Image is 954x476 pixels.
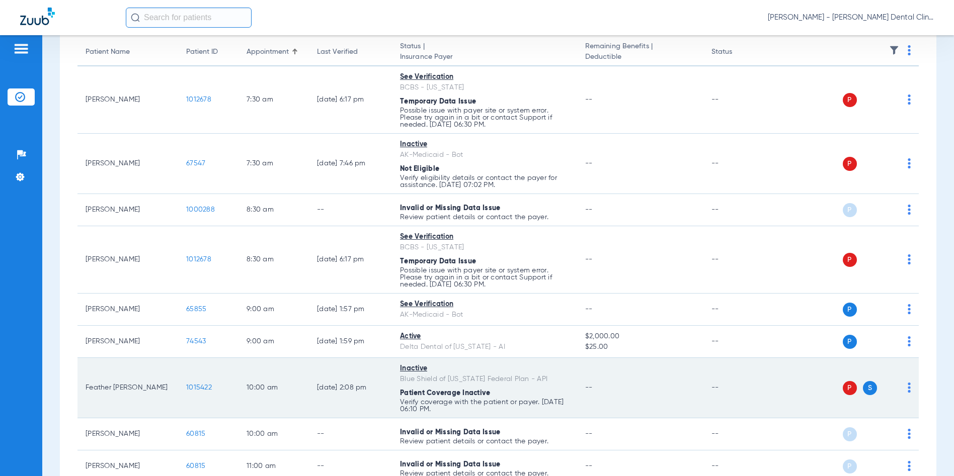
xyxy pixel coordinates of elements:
img: Search Icon [131,13,140,22]
span: [PERSON_NAME] - [PERSON_NAME] Dental Clinic | SEARHC [768,13,934,23]
span: P [843,381,857,395]
img: group-dot-blue.svg [908,336,911,346]
span: 60815 [186,462,205,469]
span: Deductible [585,52,695,62]
img: group-dot-blue.svg [908,461,911,471]
p: Verify coverage with the patient or payer. [DATE] 06:10 PM. [400,399,569,413]
td: [PERSON_NAME] [77,66,178,134]
span: 1012678 [186,96,211,103]
span: $2,000.00 [585,331,695,342]
td: [PERSON_NAME] [77,194,178,226]
td: 10:00 AM [238,418,309,450]
td: [PERSON_NAME] [77,226,178,294]
span: P [843,427,857,441]
span: Invalid or Missing Data Issue [400,429,500,436]
div: Patient Name [86,47,170,57]
td: -- [703,66,771,134]
p: Review patient details or contact the payer. [400,214,569,221]
span: P [843,459,857,473]
span: Temporary Data Issue [400,98,476,105]
div: Patient ID [186,47,230,57]
td: -- [309,194,392,226]
td: -- [703,226,771,294]
div: Patient ID [186,47,218,57]
span: Invalid or Missing Data Issue [400,461,500,468]
td: -- [703,294,771,326]
div: See Verification [400,72,569,82]
span: Insurance Payer [400,52,569,62]
p: Possible issue with payer site or system error. Please try again in a bit or contact Support if n... [400,107,569,128]
img: group-dot-blue.svg [908,94,911,105]
span: -- [585,306,593,313]
td: [PERSON_NAME] [77,418,178,450]
th: Remaining Benefits | [577,38,703,66]
span: -- [585,430,593,437]
span: 74543 [186,338,206,345]
img: Zuub Logo [20,8,55,25]
input: Search for patients [126,8,252,28]
span: 1015422 [186,384,212,391]
span: 67547 [186,160,205,167]
span: P [843,253,857,267]
span: -- [585,384,593,391]
div: Appointment [247,47,289,57]
td: [DATE] 2:08 PM [309,358,392,418]
td: [DATE] 6:17 PM [309,66,392,134]
img: group-dot-blue.svg [908,45,911,55]
div: Delta Dental of [US_STATE] - AI [400,342,569,352]
span: Invalid or Missing Data Issue [400,205,500,212]
span: $25.00 [585,342,695,352]
div: Active [400,331,569,342]
p: Possible issue with payer site or system error. Please try again in a bit or contact Support if n... [400,267,569,288]
td: [DATE] 1:59 PM [309,326,392,358]
td: -- [703,326,771,358]
div: Last Verified [317,47,358,57]
td: -- [309,418,392,450]
span: P [843,303,857,317]
td: -- [703,418,771,450]
span: P [843,335,857,349]
span: Patient Coverage Inactive [400,390,490,397]
td: 10:00 AM [238,358,309,418]
img: hamburger-icon [13,43,29,55]
p: Review patient details or contact the payer. [400,438,569,445]
img: group-dot-blue.svg [908,205,911,215]
span: 1000288 [186,206,215,213]
span: -- [585,256,593,263]
img: group-dot-blue.svg [908,158,911,168]
div: Appointment [247,47,301,57]
td: 9:00 AM [238,326,309,358]
td: [PERSON_NAME] [77,134,178,194]
span: P [843,93,857,107]
span: 60815 [186,430,205,437]
td: -- [703,358,771,418]
span: P [843,157,857,171]
span: 65855 [186,306,206,313]
span: S [863,381,877,395]
div: BCBS - [US_STATE] [400,82,569,93]
td: 7:30 AM [238,66,309,134]
span: Not Eligible [400,165,439,172]
img: filter.svg [889,45,899,55]
td: [DATE] 7:46 PM [309,134,392,194]
p: Verify eligibility details or contact the payer for assistance. [DATE] 07:02 PM. [400,174,569,188]
img: group-dot-blue.svg [908,254,911,264]
th: Status | [392,38,577,66]
div: See Verification [400,232,569,242]
span: -- [585,160,593,167]
td: 9:00 AM [238,294,309,326]
span: -- [585,96,593,103]
div: Blue Shield of [US_STATE] Federal Plan - API [400,374,569,385]
td: 8:30 AM [238,226,309,294]
div: See Verification [400,299,569,310]
span: -- [585,206,593,213]
td: [PERSON_NAME] [77,326,178,358]
td: [DATE] 1:57 PM [309,294,392,326]
div: Inactive [400,139,569,150]
span: P [843,203,857,217]
div: Inactive [400,363,569,374]
th: Status [703,38,771,66]
td: -- [703,134,771,194]
div: AK-Medicaid - Bot [400,310,569,320]
img: group-dot-blue.svg [908,429,911,439]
